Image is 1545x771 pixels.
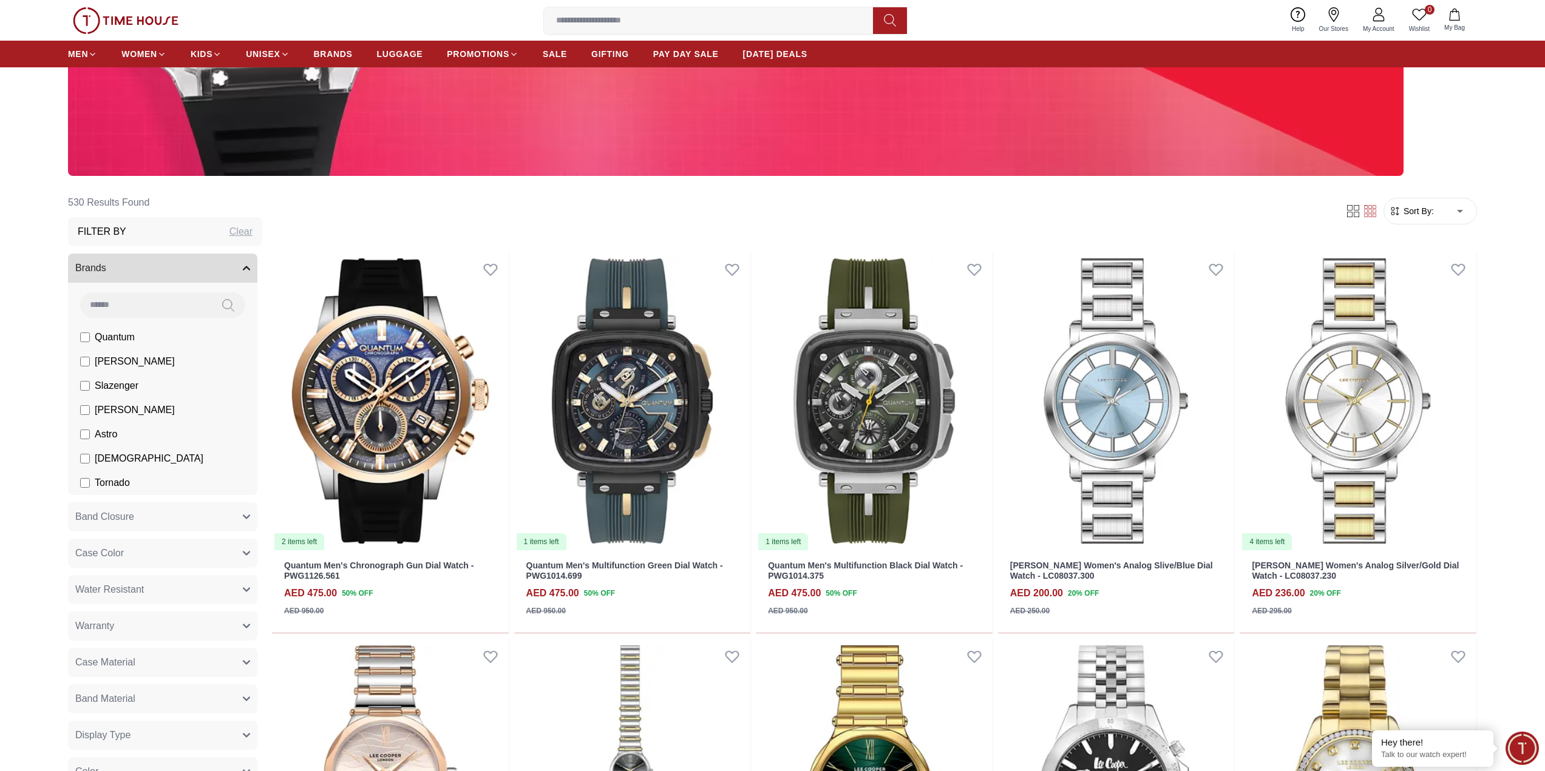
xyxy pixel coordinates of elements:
span: Quantum [95,330,135,345]
button: Band Closure [68,502,257,531]
button: Water Resistant [68,575,257,604]
h6: 530 Results Found [68,188,262,217]
span: Sort By: [1401,205,1434,217]
span: Case Color [75,546,124,561]
div: AED 295.00 [1252,605,1291,616]
input: [PERSON_NAME] [80,405,90,415]
div: 1 items left [758,533,808,550]
span: UNISEX [246,48,280,60]
img: Lee Cooper Women's Analog Silver/Gold Dial Watch - LC08037.230 [1240,251,1476,551]
span: KIDS [191,48,212,60]
span: Case Material [75,655,135,670]
span: My Bag [1439,23,1470,32]
a: WOMEN [121,43,166,65]
span: My Account [1358,24,1399,33]
a: Quantum Men's Chronograph Gun Dial Watch - PWG1126.561 [284,561,474,581]
span: Slazenger [95,379,138,393]
span: [PERSON_NAME] [95,403,175,417]
span: WOMEN [121,48,157,60]
span: 0 [1425,5,1435,15]
input: Quantum [80,332,90,342]
div: AED 950.00 [284,605,324,616]
span: Band Material [75,692,135,706]
input: [PERSON_NAME] [80,357,90,366]
h4: AED 475.00 [768,586,821,601]
input: Tornado [80,478,90,488]
span: BRANDS [314,48,353,60]
span: LUGGAGE [377,48,423,60]
button: Warranty [68,611,257,641]
h4: AED 475.00 [284,586,337,601]
a: Quantum Men's Multifunction Green Dial Watch - PWG1014.699 [526,561,723,581]
a: SALE [543,43,567,65]
span: Wishlist [1404,24,1435,33]
img: Quantum Men's Chronograph Gun Dial Watch - PWG1126.561 [272,251,509,551]
span: Band Closure [75,510,134,524]
h4: AED 236.00 [1252,586,1305,601]
span: Our Stores [1314,24,1353,33]
span: Help [1287,24,1309,33]
a: GIFTING [591,43,629,65]
a: Quantum Men's Multifunction Black Dial Watch - PWG1014.375 [768,561,963,581]
img: Quantum Men's Multifunction Black Dial Watch - PWG1014.375 [756,251,993,551]
img: ... [73,7,178,34]
img: Quantum Men's Multifunction Green Dial Watch - PWG1014.699 [514,251,751,551]
a: Quantum Men's Chronograph Gun Dial Watch - PWG1126.5612 items left [272,251,509,551]
span: 50 % OFF [826,588,857,599]
div: 4 items left [1242,533,1292,550]
div: 1 items left [517,533,566,550]
span: Warranty [75,619,114,633]
div: AED 950.00 [526,605,566,616]
div: Hey there! [1381,736,1484,749]
button: My Bag [1437,6,1472,35]
span: 50 % OFF [584,588,615,599]
span: GIFTING [591,48,629,60]
span: 20 % OFF [1068,588,1099,599]
a: 0Wishlist [1402,5,1437,36]
a: LUGGAGE [377,43,423,65]
p: Talk to our watch expert! [1381,750,1484,760]
button: Sort By: [1389,205,1434,217]
span: PROMOTIONS [447,48,509,60]
button: Band Material [68,684,257,713]
span: [DEMOGRAPHIC_DATA] [95,451,203,466]
div: Chat Widget [1506,732,1539,765]
div: 2 items left [274,533,324,550]
button: Case Color [68,539,257,568]
a: PROMOTIONS [447,43,518,65]
span: Brands [75,261,106,275]
button: Case Material [68,648,257,677]
input: Astro [80,429,90,439]
div: Clear [229,224,253,239]
input: Slazenger [80,381,90,391]
span: 20 % OFF [1310,588,1341,599]
img: Lee Cooper Women's Analog Slive/Blue Dial Watch - LC08037.300 [998,251,1235,551]
a: [PERSON_NAME] Women's Analog Silver/Gold Dial Watch - LC08037.230 [1252,561,1459,581]
input: [DEMOGRAPHIC_DATA] [80,454,90,463]
button: Display Type [68,721,257,750]
span: Astro [95,427,117,442]
span: [PERSON_NAME] [95,354,175,369]
span: 50 % OFF [342,588,373,599]
a: Lee Cooper Women's Analog Silver/Gold Dial Watch - LC08037.2304 items left [1240,251,1476,551]
span: SALE [543,48,567,60]
span: PAY DAY SALE [653,48,719,60]
span: MEN [68,48,88,60]
span: [DATE] DEALS [743,48,807,60]
a: KIDS [191,43,222,65]
span: Tornado [95,476,130,490]
span: Display Type [75,728,131,742]
a: UNISEX [246,43,289,65]
div: AED 950.00 [768,605,807,616]
a: PAY DAY SALE [653,43,719,65]
a: Help [1285,5,1312,36]
a: BRANDS [314,43,353,65]
a: Quantum Men's Multifunction Green Dial Watch - PWG1014.6991 items left [514,251,751,551]
span: Water Resistant [75,582,144,597]
h3: Filter By [78,224,126,239]
a: [PERSON_NAME] Women's Analog Slive/Blue Dial Watch - LC08037.300 [1010,561,1213,581]
h4: AED 200.00 [1010,586,1063,601]
a: Our Stores [1312,5,1356,36]
a: Quantum Men's Multifunction Black Dial Watch - PWG1014.3751 items left [756,251,993,551]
